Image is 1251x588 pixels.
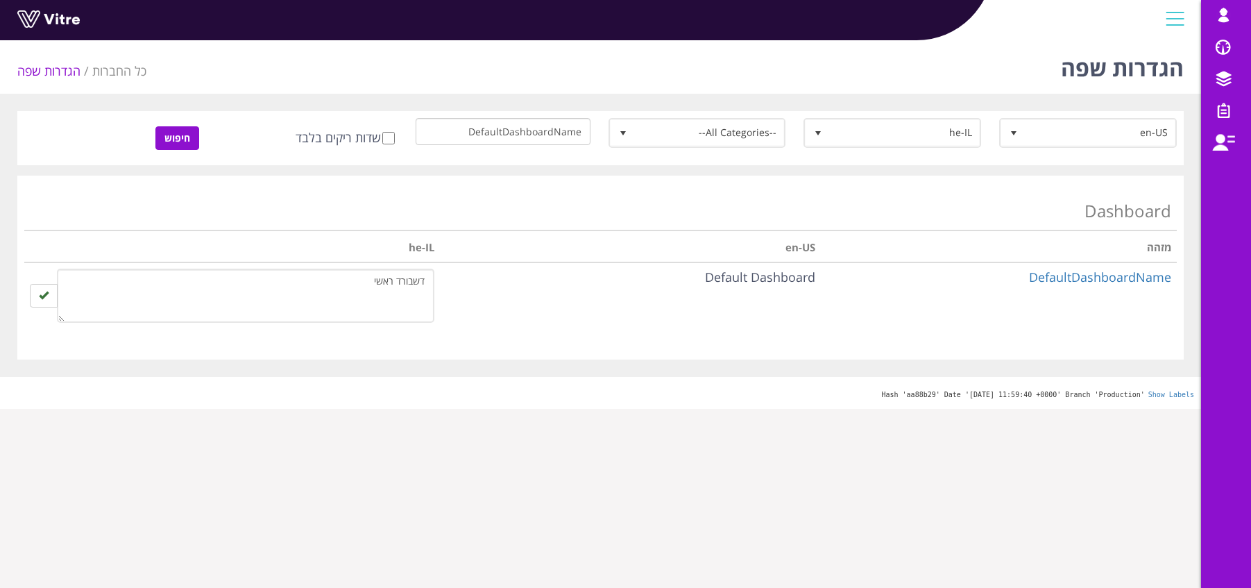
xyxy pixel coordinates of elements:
[1029,269,1171,285] a: DefaultDashboardName
[705,269,815,285] span: Default Dashboard
[416,118,590,145] input: Search
[635,120,785,145] span: --All Categories--
[1026,120,1175,145] span: en-US
[1001,120,1026,145] span: select
[296,129,395,147] label: שדות ריקים בלבד
[92,62,146,81] li: כל החברות
[1061,35,1184,94] h1: הגדרות שפה
[382,132,395,144] input: שדות ריקים בלבד
[440,230,820,262] th: en-US
[881,391,1144,398] span: Hash 'aa88b29' Date '[DATE] 11:59:40 +0000' Branch 'Production'
[24,230,440,262] th: he-IL
[17,62,92,81] li: הגדרות שפה
[611,120,636,145] span: select
[1148,391,1194,398] a: Show Labels
[30,202,1171,220] h3: Dashboard
[830,120,980,145] span: he-IL
[806,120,831,145] span: select
[155,126,199,150] input: חיפוש
[821,230,1177,262] th: מזהה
